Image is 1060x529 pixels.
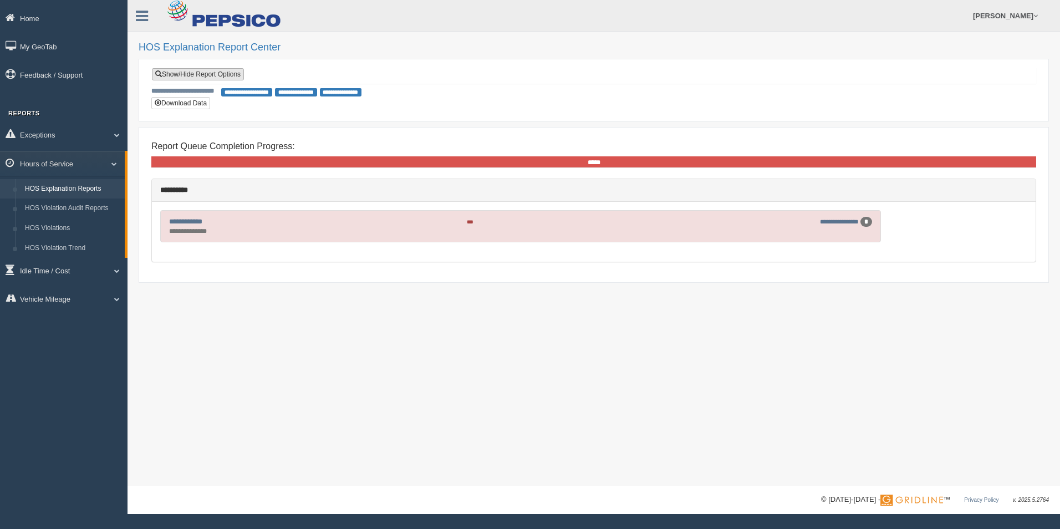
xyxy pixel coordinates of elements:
button: Download Data [151,97,210,109]
a: HOS Violation Audit Reports [20,199,125,218]
img: Gridline [880,495,943,506]
a: HOS Explanation Reports [20,179,125,199]
a: HOS Violation Trend [20,238,125,258]
a: HOS Violations [20,218,125,238]
a: Show/Hide Report Options [152,68,244,80]
span: v. 2025.5.2764 [1013,497,1049,503]
h4: Report Queue Completion Progress: [151,141,1036,151]
div: © [DATE]-[DATE] - ™ [821,494,1049,506]
a: Privacy Policy [964,497,998,503]
h2: HOS Explanation Report Center [139,42,1049,53]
